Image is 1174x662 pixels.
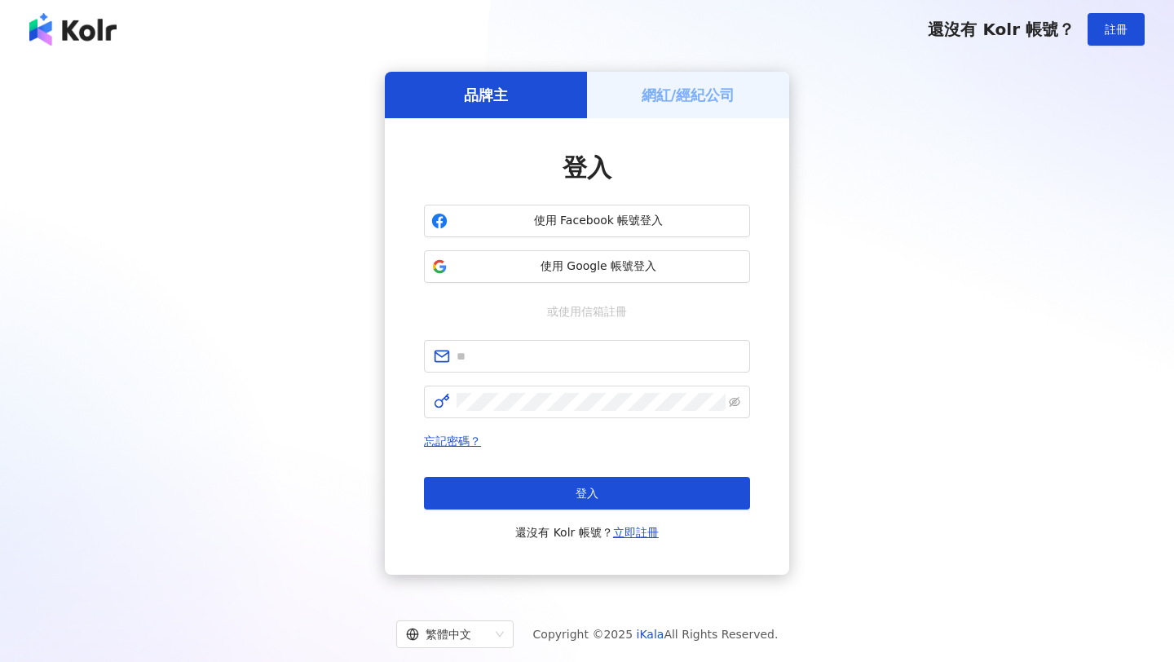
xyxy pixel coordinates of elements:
button: 登入 [424,477,750,510]
span: Copyright © 2025 All Rights Reserved. [533,624,779,644]
span: 還沒有 Kolr 帳號？ [515,523,659,542]
span: 註冊 [1105,23,1128,36]
button: 使用 Google 帳號登入 [424,250,750,283]
a: iKala [637,628,664,641]
span: 登入 [576,487,598,500]
button: 註冊 [1088,13,1145,46]
h5: 網紅/經紀公司 [642,85,735,105]
span: 使用 Facebook 帳號登入 [454,213,743,229]
img: logo [29,13,117,46]
a: 忘記密碼？ [424,435,481,448]
span: 使用 Google 帳號登入 [454,258,743,275]
span: 登入 [563,153,611,182]
h5: 品牌主 [464,85,508,105]
a: 立即註冊 [613,526,659,539]
span: eye-invisible [729,396,740,408]
div: 繁體中文 [406,621,489,647]
span: 還沒有 Kolr 帳號？ [928,20,1075,39]
span: 或使用信箱註冊 [536,302,638,320]
button: 使用 Facebook 帳號登入 [424,205,750,237]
